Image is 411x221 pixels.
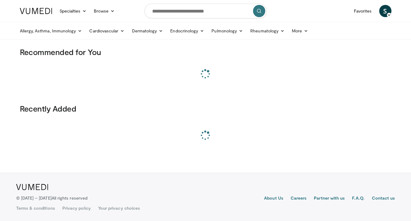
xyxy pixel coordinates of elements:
[145,4,267,18] input: Search topics, interventions
[167,25,208,37] a: Endocrinology
[20,8,52,14] img: VuMedi Logo
[350,5,376,17] a: Favorites
[16,195,88,201] p: © [DATE] – [DATE]
[372,195,395,202] a: Contact us
[288,25,312,37] a: More
[56,5,90,17] a: Specialties
[86,25,128,37] a: Cardiovascular
[20,104,391,113] h3: Recently Added
[98,205,140,211] a: Your privacy choices
[90,5,118,17] a: Browse
[16,184,48,190] img: VuMedi Logo
[20,47,391,57] h3: Recommended for You
[352,195,364,202] a: F.A.Q.
[247,25,288,37] a: Rheumatology
[291,195,307,202] a: Careers
[314,195,345,202] a: Partner with us
[16,25,86,37] a: Allergy, Asthma, Immunology
[128,25,167,37] a: Dermatology
[208,25,247,37] a: Pulmonology
[264,195,283,202] a: About Us
[379,5,391,17] a: S
[52,195,87,201] span: All rights reserved
[62,205,91,211] a: Privacy policy
[16,205,55,211] a: Terms & conditions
